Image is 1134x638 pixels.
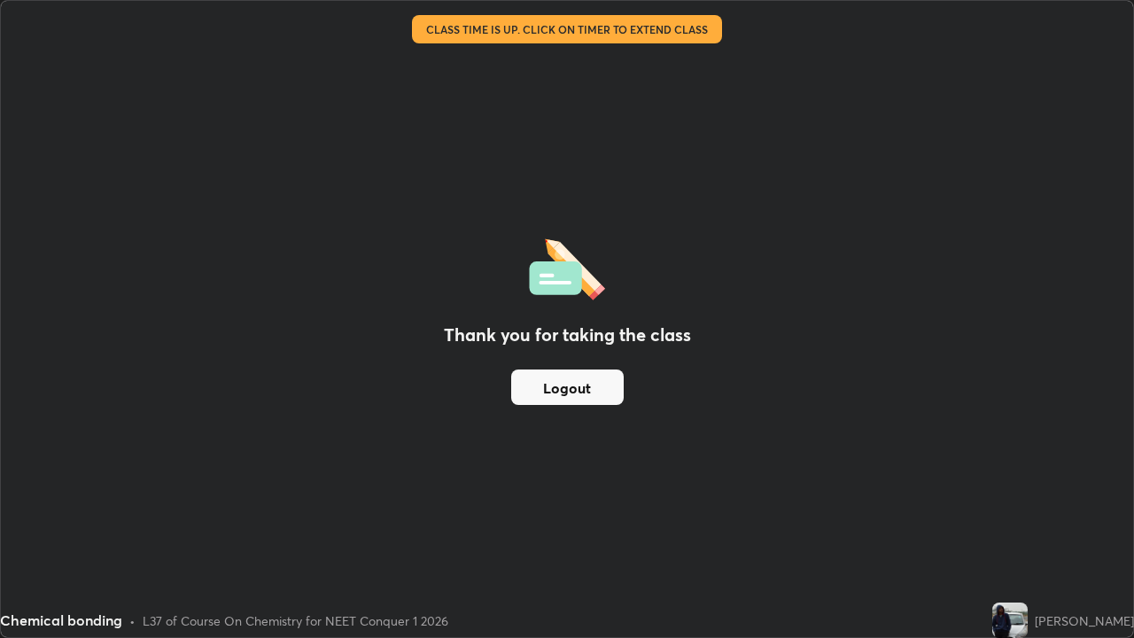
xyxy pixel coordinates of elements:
[143,611,448,630] div: L37 of Course On Chemistry for NEET Conquer 1 2026
[529,233,605,300] img: offlineFeedback.1438e8b3.svg
[1035,611,1134,630] div: [PERSON_NAME]
[129,611,136,630] div: •
[444,322,691,348] h2: Thank you for taking the class
[511,370,624,405] button: Logout
[992,603,1028,638] img: f991eeff001c4949acf00ac8e21ffa6c.jpg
